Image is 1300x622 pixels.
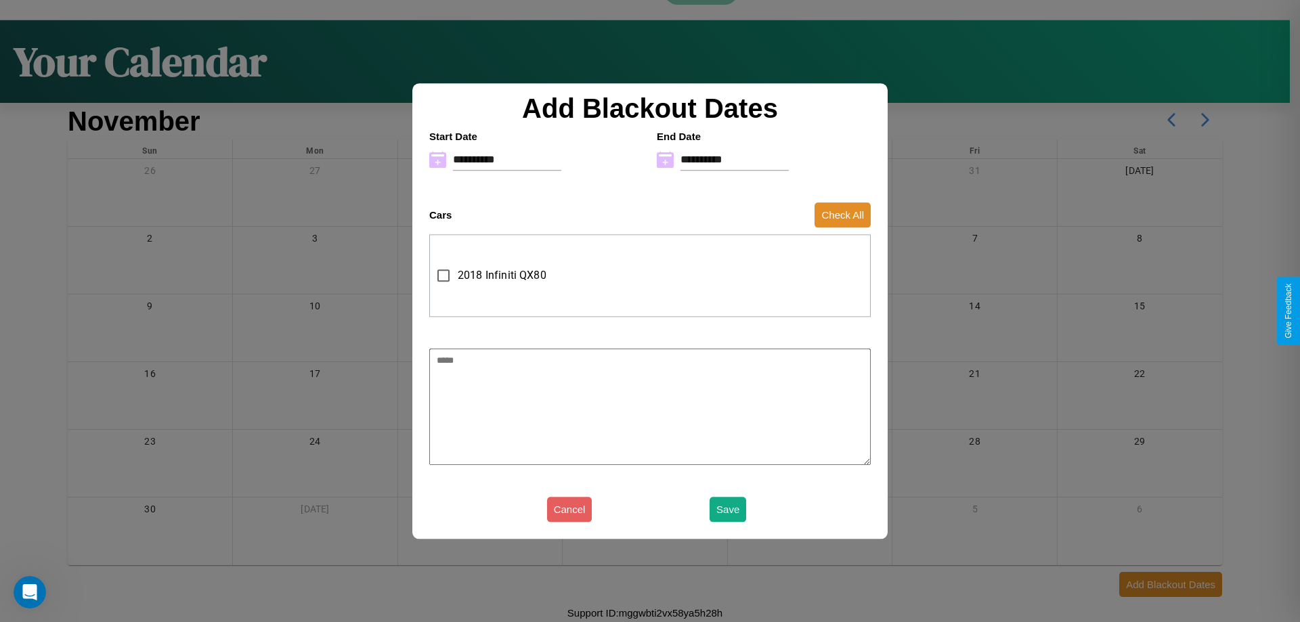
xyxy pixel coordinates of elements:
[422,93,877,124] h2: Add Blackout Dates
[429,131,643,142] h4: Start Date
[1284,284,1293,338] div: Give Feedback
[657,131,871,142] h4: End Date
[429,209,452,221] h4: Cars
[14,576,46,608] iframe: Intercom live chat
[458,267,546,284] span: 2018 Infiniti QX80
[547,497,592,522] button: Cancel
[815,202,871,227] button: Check All
[710,497,746,522] button: Save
